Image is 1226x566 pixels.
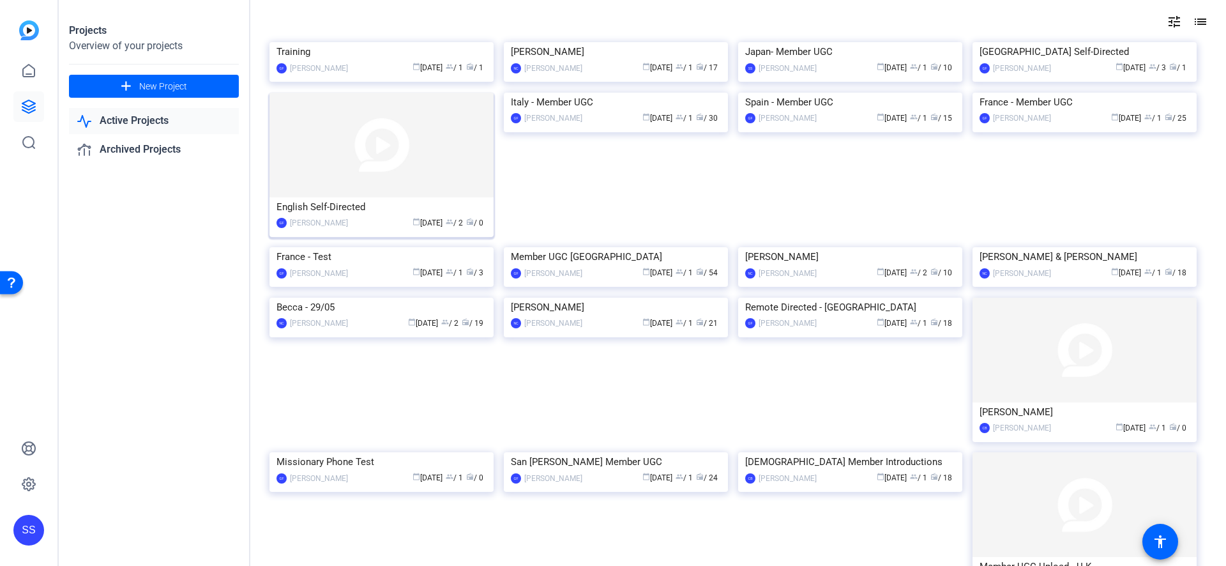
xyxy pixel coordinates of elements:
span: group [910,63,918,70]
span: group [676,113,683,121]
span: / 1 [676,473,693,482]
mat-icon: list [1192,14,1207,29]
span: / 21 [696,319,718,328]
div: Missionary Phone Test [276,452,487,471]
span: / 10 [930,268,952,277]
span: group [1149,423,1156,431]
div: [PERSON_NAME] [745,247,955,266]
span: group [1149,63,1156,70]
span: [DATE] [1116,63,1146,72]
span: radio [466,63,474,70]
span: radio [1165,268,1172,275]
span: [DATE] [1111,268,1141,277]
div: Member UGC [GEOGRAPHIC_DATA] [511,247,721,266]
span: New Project [139,80,187,93]
span: / 1 [910,114,927,123]
span: / 1 [676,114,693,123]
span: / 0 [1169,424,1186,432]
div: GF [511,268,521,279]
span: calendar_today [408,318,416,326]
span: [DATE] [408,319,438,328]
span: radio [696,318,704,326]
div: [PERSON_NAME] [524,62,582,75]
div: CB [980,423,990,433]
span: calendar_today [877,318,884,326]
a: Active Projects [69,108,239,134]
div: GF [745,318,755,328]
span: / 1 [676,319,693,328]
span: / 19 [462,319,483,328]
mat-icon: tune [1167,14,1182,29]
span: radio [930,473,938,480]
div: [PERSON_NAME] & [PERSON_NAME] [980,247,1190,266]
span: calendar_today [877,473,884,480]
div: [PERSON_NAME] [290,62,348,75]
span: [DATE] [412,218,443,227]
span: radio [930,268,938,275]
span: group [676,318,683,326]
img: blue-gradient.svg [19,20,39,40]
span: / 1 [466,63,483,72]
span: / 2 [441,319,458,328]
span: [DATE] [877,114,907,123]
span: radio [462,318,469,326]
span: group [676,63,683,70]
span: group [676,268,683,275]
div: [PERSON_NAME] [993,267,1051,280]
span: [DATE] [412,473,443,482]
span: [DATE] [877,268,907,277]
span: calendar_today [877,63,884,70]
div: GF [980,63,990,73]
div: Spain - Member UGC [745,93,955,112]
div: SS [745,63,755,73]
div: Remote Directed - [GEOGRAPHIC_DATA] [745,298,955,317]
span: / 1 [676,63,693,72]
span: [DATE] [1116,424,1146,432]
span: / 1 [676,268,693,277]
span: calendar_today [1111,113,1119,121]
span: / 54 [696,268,718,277]
span: radio [696,113,704,121]
div: Japan- Member UGC [745,42,955,61]
span: / 2 [446,218,463,227]
span: / 1 [910,63,927,72]
span: calendar_today [412,218,420,226]
span: group [676,473,683,480]
div: [PERSON_NAME] [524,472,582,485]
span: / 1 [910,473,927,482]
span: [DATE] [412,268,443,277]
div: [PERSON_NAME] [993,62,1051,75]
span: calendar_today [1111,268,1119,275]
span: [DATE] [1111,114,1141,123]
span: group [446,63,453,70]
div: [PERSON_NAME] [759,112,817,125]
div: [PERSON_NAME] [511,42,721,61]
span: / 24 [696,473,718,482]
span: radio [696,63,704,70]
mat-icon: add [118,79,134,95]
span: radio [1165,113,1172,121]
span: [DATE] [642,473,672,482]
div: NC [980,268,990,279]
span: [DATE] [412,63,443,72]
span: group [910,473,918,480]
div: Italy - Member UGC [511,93,721,112]
span: / 18 [930,319,952,328]
div: GF [276,218,287,228]
span: calendar_today [642,113,650,121]
div: [PERSON_NAME] [524,267,582,280]
div: [PERSON_NAME] [759,62,817,75]
mat-icon: accessibility [1153,534,1168,549]
div: GF [276,268,287,279]
span: / 1 [1149,424,1166,432]
div: [GEOGRAPHIC_DATA] Self-Directed [980,42,1190,61]
span: calendar_today [642,318,650,326]
div: [PERSON_NAME] [759,472,817,485]
span: calendar_today [877,113,884,121]
div: [PERSON_NAME] [980,402,1190,422]
div: [PERSON_NAME] [993,112,1051,125]
div: [PERSON_NAME] [290,217,348,229]
div: [PERSON_NAME] [524,112,582,125]
button: New Project [69,75,239,98]
div: [PERSON_NAME] [511,298,721,317]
